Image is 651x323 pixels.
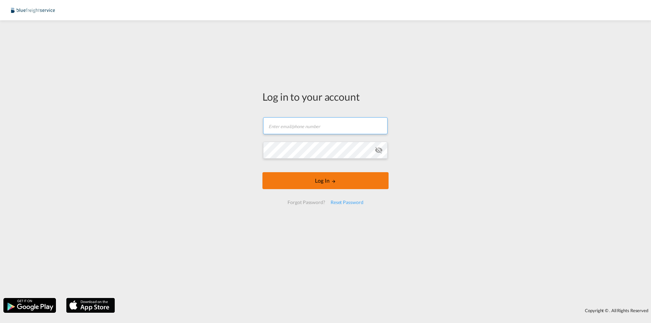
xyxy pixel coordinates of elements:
img: 9097ab40c0d911ee81d80fb7ec8da167.JPG [10,3,56,18]
div: Copyright © . All Rights Reserved [118,305,651,316]
img: google.png [3,297,57,314]
input: Enter email/phone number [263,117,388,134]
img: apple.png [65,297,116,314]
div: Reset Password [328,196,366,208]
div: Forgot Password? [285,196,328,208]
div: Log in to your account [262,89,389,104]
md-icon: icon-eye-off [375,146,383,154]
button: LOGIN [262,172,389,189]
